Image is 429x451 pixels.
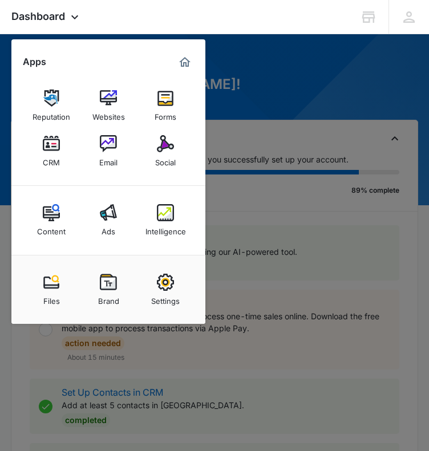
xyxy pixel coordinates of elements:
[144,84,187,127] a: Forms
[33,107,70,121] div: Reputation
[23,56,46,67] h2: Apps
[87,198,130,242] a: Ads
[102,221,115,236] div: Ads
[144,129,187,173] a: Social
[30,268,73,311] a: Files
[11,10,65,22] span: Dashboard
[176,53,194,71] a: Marketing 360® Dashboard
[155,107,176,121] div: Forms
[92,107,125,121] div: Websites
[87,268,130,311] a: Brand
[155,152,176,167] div: Social
[30,84,73,127] a: Reputation
[87,84,130,127] a: Websites
[43,152,60,167] div: CRM
[99,152,118,167] div: Email
[144,198,187,242] a: Intelligence
[37,221,66,236] div: Content
[30,129,73,173] a: CRM
[87,129,130,173] a: Email
[144,268,187,311] a: Settings
[43,291,60,306] div: Files
[151,291,180,306] div: Settings
[145,221,186,236] div: Intelligence
[30,198,73,242] a: Content
[98,291,119,306] div: Brand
